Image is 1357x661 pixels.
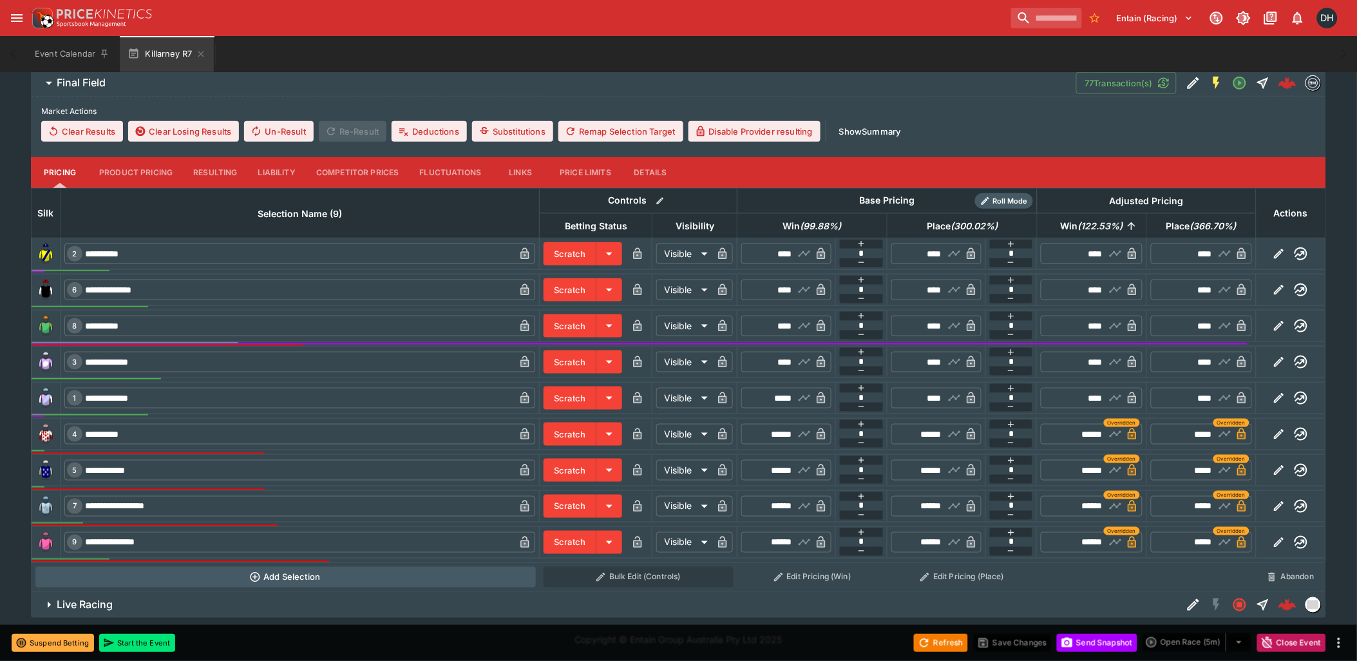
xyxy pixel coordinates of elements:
[549,157,622,188] button: Price Limits
[35,567,536,588] button: Add Selection
[1278,596,1296,614] img: logo-cerberus--red.svg
[41,102,1316,121] label: Market Actions
[28,5,54,31] img: PriceKinetics Logo
[32,188,61,238] th: Silk
[656,460,712,481] div: Visible
[1251,72,1275,95] button: Straight
[1182,593,1205,617] button: Edit Detail
[1313,4,1342,32] button: David Howard
[57,76,106,90] h6: Final Field
[70,358,80,367] span: 3
[1257,634,1326,652] button: Close Event
[1305,597,1321,613] div: liveracing
[1286,6,1309,30] button: Notifications
[31,592,1182,618] button: Live Racing
[27,36,117,72] button: Event Calendar
[544,459,596,482] button: Scratch
[656,424,712,445] div: Visible
[1217,455,1246,463] span: Overridden
[544,350,596,374] button: Scratch
[656,280,712,300] div: Visible
[71,394,79,403] span: 1
[1260,567,1322,588] button: Abandon
[1205,72,1228,95] button: SGM Enabled
[544,423,596,446] button: Scratch
[913,218,1012,234] span: Place(300.02%)
[1305,75,1321,91] div: betmakers
[1232,75,1248,91] svg: Open
[1217,419,1246,427] span: Overridden
[1143,633,1252,651] div: split button
[392,121,467,142] button: Deductions
[1278,74,1296,92] div: fff1ba29-86fe-4878-a679-ade9b5b7b1d0
[1057,634,1137,652] button: Send Snapshot
[801,218,842,234] em: ( 99.88 %)
[1011,8,1082,28] input: search
[1275,70,1300,96] a: fff1ba29-86fe-4878-a679-ade9b5b7b1d0
[1228,72,1251,95] button: Open
[1152,218,1251,234] span: Place(366.70%)
[183,157,247,188] button: Resulting
[1078,218,1123,234] em: ( 122.53 %)
[1108,455,1136,463] span: Overridden
[306,157,410,188] button: Competitor Prices
[35,460,56,481] img: runner 5
[1108,491,1136,499] span: Overridden
[35,532,56,553] img: runner 9
[891,567,1034,588] button: Edit Pricing (Place)
[31,157,89,188] button: Pricing
[558,121,683,142] button: Remap Selection Target
[951,218,998,234] em: ( 300.02 %)
[1076,72,1177,94] button: 77Transaction(s)
[544,314,596,338] button: Scratch
[248,157,306,188] button: Liability
[544,278,596,302] button: Scratch
[1228,593,1251,617] button: Closed
[70,430,80,439] span: 4
[1217,491,1246,499] span: Overridden
[656,388,712,408] div: Visible
[57,599,113,612] h6: Live Racing
[652,193,669,209] button: Bulk edit
[769,218,856,234] span: Win(99.88%)
[1256,188,1325,238] th: Actions
[1275,592,1300,618] a: cbeba991-d456-41ea-9840-e8d6258a7c52
[1037,188,1256,213] th: Adjusted Pricing
[1306,598,1320,612] img: liveracing
[57,9,152,19] img: PriceKinetics
[741,567,884,588] button: Edit Pricing (Win)
[544,495,596,518] button: Scratch
[41,121,123,142] button: Clear Results
[89,157,183,188] button: Product Pricing
[70,249,80,258] span: 2
[1259,6,1282,30] button: Documentation
[1190,218,1237,234] em: ( 366.70 %)
[5,6,28,30] button: open drawer
[831,121,909,142] button: ShowSummary
[544,567,734,588] button: Bulk Edit (Controls)
[35,244,56,264] img: runner 2
[57,21,126,27] img: Sportsbook Management
[1205,593,1228,617] button: SGM Disabled
[988,196,1033,207] span: Roll Mode
[244,121,313,142] button: Un-Result
[319,121,386,142] span: Re-Result
[855,193,920,209] div: Base Pricing
[243,206,356,222] span: Selection Name (9)
[128,121,239,142] button: Clear Losing Results
[410,157,492,188] button: Fluctuations
[70,502,79,511] span: 7
[35,388,56,408] img: runner 1
[1232,6,1255,30] button: Toggle light/dark mode
[1278,74,1296,92] img: logo-cerberus--red.svg
[70,321,80,330] span: 8
[661,218,728,234] span: Visibility
[35,496,56,517] img: runner 7
[1108,419,1136,427] span: Overridden
[1085,8,1105,28] button: No Bookmarks
[656,532,712,553] div: Visible
[656,244,712,264] div: Visible
[31,70,1076,96] button: Final Field
[35,280,56,300] img: runner 6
